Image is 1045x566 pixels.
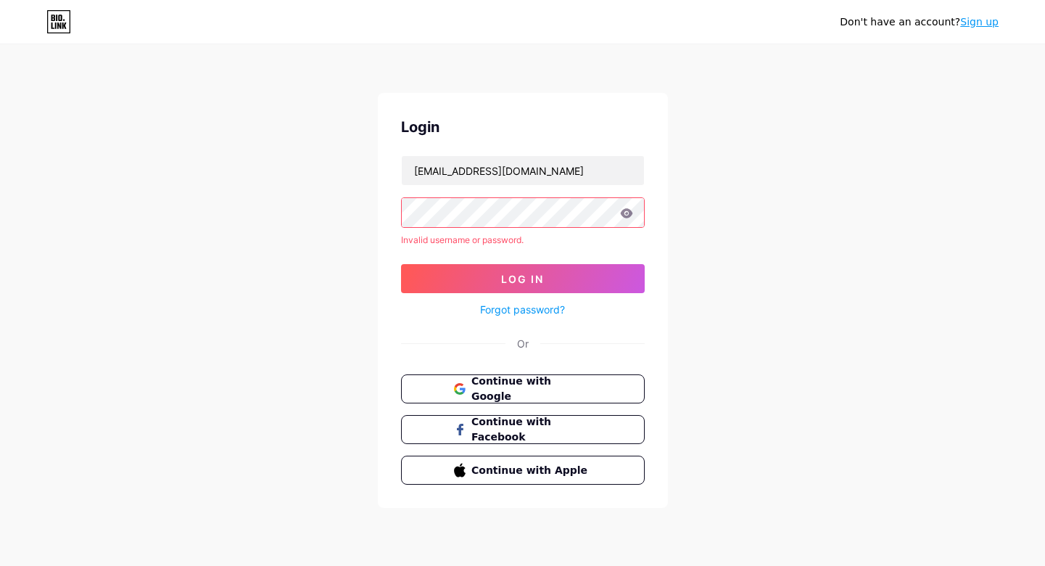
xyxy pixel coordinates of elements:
span: Log In [501,273,544,285]
div: Or [517,336,529,351]
span: Continue with Apple [471,463,591,478]
span: Continue with Google [471,374,591,404]
a: Sign up [960,16,999,28]
div: Login [401,116,645,138]
button: Continue with Facebook [401,415,645,444]
div: Invalid username or password. [401,234,645,247]
button: Continue with Apple [401,456,645,485]
input: Username [402,156,644,185]
span: Continue with Facebook [471,414,591,445]
button: Continue with Google [401,374,645,403]
a: Forgot password? [480,302,565,317]
button: Log In [401,264,645,293]
div: Don't have an account? [840,15,999,30]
